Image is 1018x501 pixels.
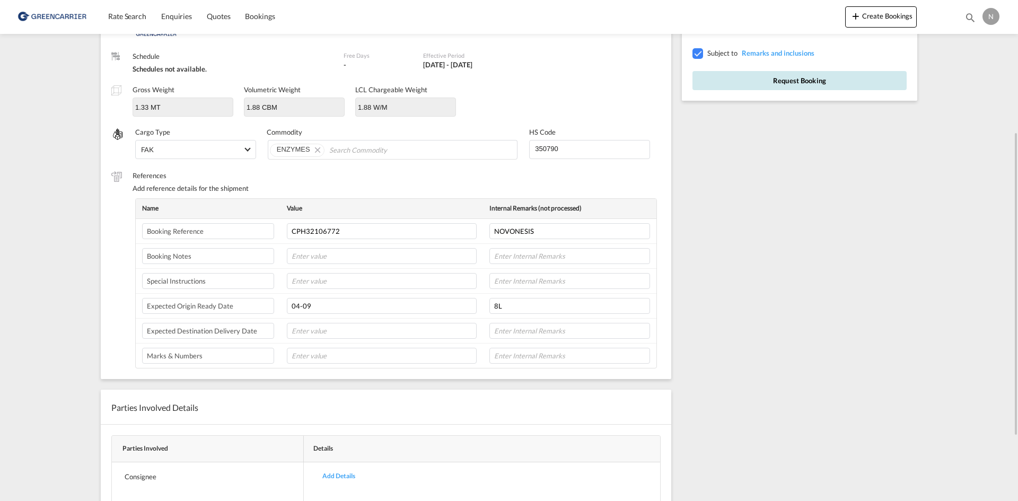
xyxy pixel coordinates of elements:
[142,348,274,364] input: Enter label
[133,183,661,193] div: Add reference details for the shipment
[245,12,275,21] span: Bookings
[133,64,333,74] div: Schedules not available.
[135,127,256,137] label: Cargo Type
[423,51,518,59] label: Effective Period
[267,127,519,137] label: Commodity
[277,145,310,153] span: ENZYMES
[207,12,230,21] span: Quotes
[849,10,862,22] md-icon: icon-plus 400-fg
[142,298,274,314] input: Enter label
[142,248,274,264] input: Enter label
[344,51,412,59] label: Free Days
[287,348,477,364] input: Enter value
[136,199,280,218] th: Name
[489,298,650,314] input: Enter Internal Remarks
[287,248,477,264] input: Enter value
[845,6,917,28] button: icon-plus 400-fgCreate Bookings
[964,12,976,28] div: icon-magnify
[244,85,301,94] label: Volumetric Weight
[142,323,274,339] input: Enter label
[423,60,472,69] div: 01 Jul 2025 - 30 Sep 2025
[534,140,650,156] input: Enter HS Code
[133,171,661,180] label: References
[268,140,518,159] md-chips-wrap: Chips container. Use arrow keys to select chips.
[355,85,427,94] label: LCL Chargeable Weight
[308,444,647,453] div: Details
[133,85,174,94] label: Gross Weight
[112,462,304,497] td: Consignee
[287,273,477,289] input: Enter value
[529,127,650,137] label: HS Code
[142,223,274,239] input: Enter label
[16,5,87,29] img: b0b18ec08afe11efb1d4932555f5f09d.png
[329,142,426,159] input: Chips input.
[287,298,477,314] input: Enter value
[308,144,324,155] button: Remove ENZYMES
[287,323,477,339] input: Enter value
[707,49,738,57] span: Subject to
[135,140,256,159] md-select: Select Cargo type: FAK
[489,273,650,289] input: Enter Internal Remarks
[489,248,650,264] input: Enter Internal Remarks
[133,51,333,61] label: Schedule
[141,145,154,154] div: FAK
[108,12,146,21] span: Rate Search
[287,223,477,239] input: Enter value
[982,8,999,25] div: N
[314,464,363,489] div: Add Details
[111,402,198,412] span: Parties Involved Details
[142,273,274,289] input: Enter label
[739,49,814,57] span: REMARKSINCLUSIONS
[692,71,907,90] button: Request Booking
[280,199,483,218] th: Value
[489,348,650,364] input: Enter Internal Remarks
[483,199,656,218] th: Internal Remarks (not processed)
[489,223,650,239] input: Enter Internal Remarks
[964,12,976,23] md-icon: icon-magnify
[489,323,650,339] input: Enter Internal Remarks
[277,144,312,155] div: ENZYMES. Press delete to remove this chip.
[122,444,299,453] div: Parties Involved
[344,60,346,69] div: -
[161,12,192,21] span: Enquiries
